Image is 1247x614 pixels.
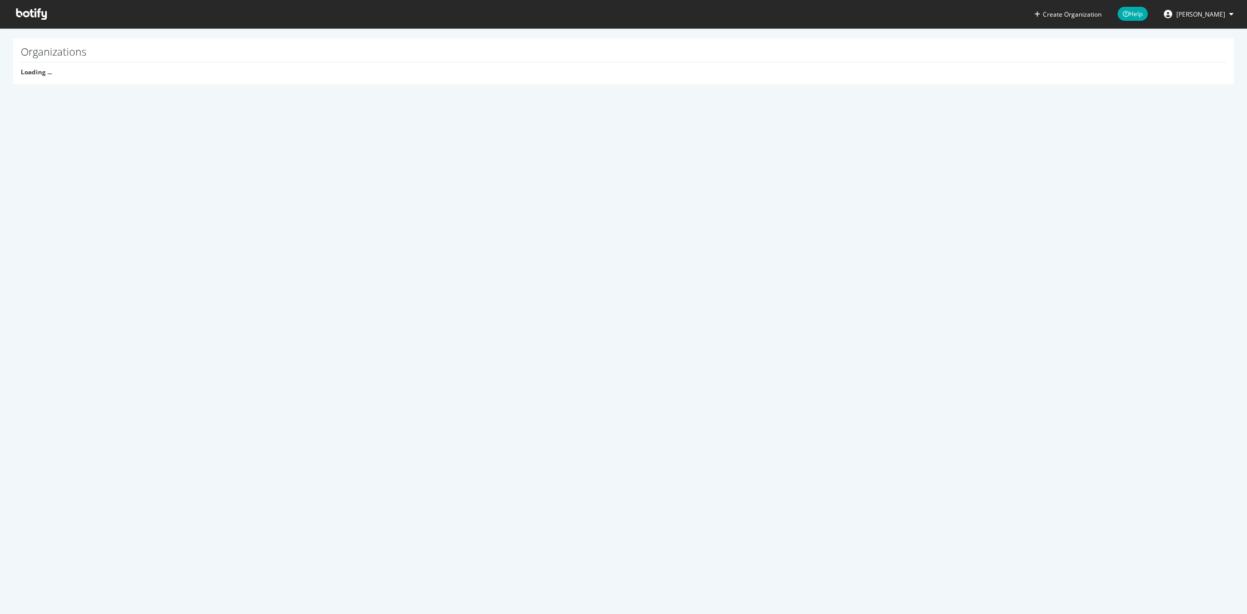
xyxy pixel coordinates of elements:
span: Help [1118,7,1148,21]
span: Sandra Lukijanec [1176,10,1225,19]
button: Create Organization [1034,9,1102,19]
h1: Organizations [21,46,1226,62]
strong: Loading ... [21,68,52,76]
button: [PERSON_NAME] [1156,6,1242,22]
